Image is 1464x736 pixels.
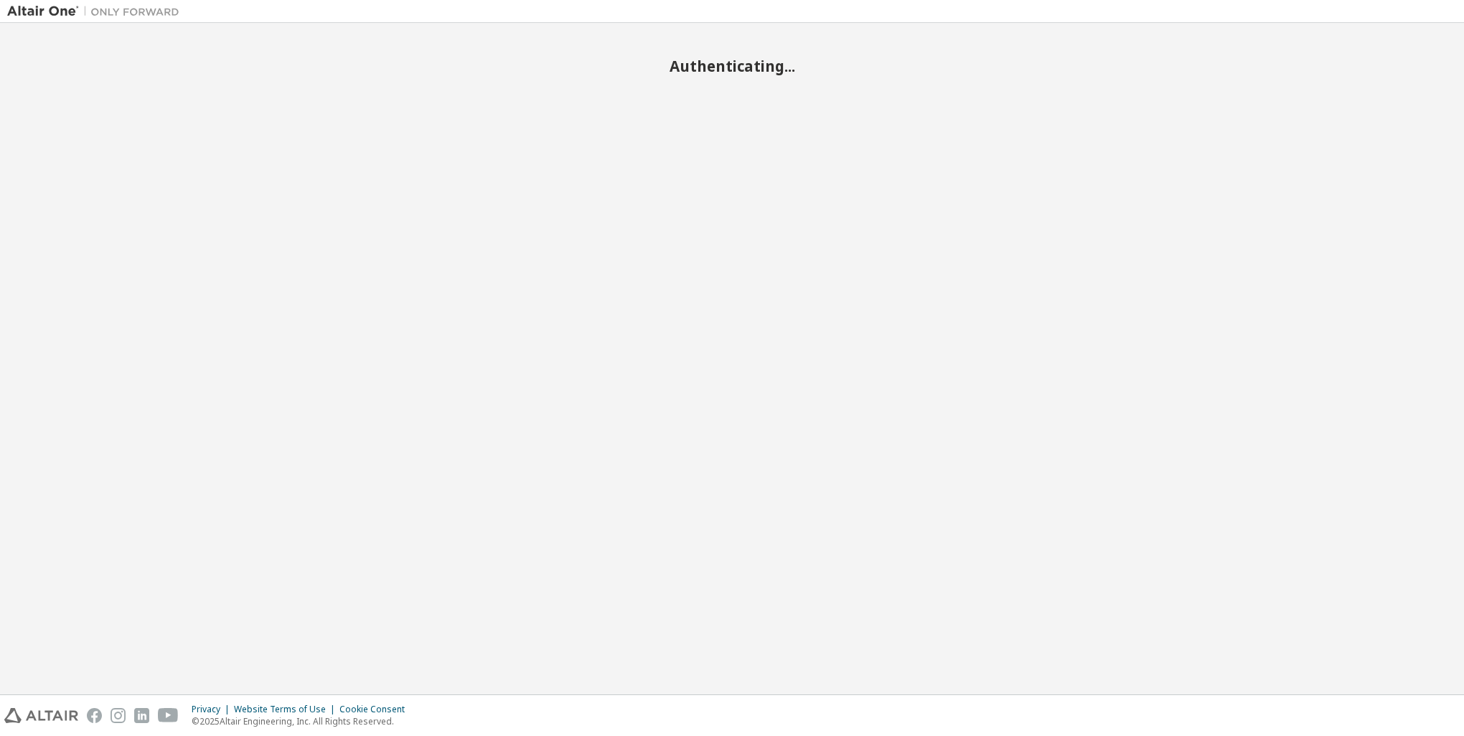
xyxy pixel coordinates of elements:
img: instagram.svg [111,708,126,723]
img: altair_logo.svg [4,708,78,723]
img: linkedin.svg [134,708,149,723]
img: facebook.svg [87,708,102,723]
div: Website Terms of Use [234,704,339,715]
img: Altair One [7,4,187,19]
div: Cookie Consent [339,704,413,715]
img: youtube.svg [158,708,179,723]
h2: Authenticating... [7,57,1457,75]
div: Privacy [192,704,234,715]
p: © 2025 Altair Engineering, Inc. All Rights Reserved. [192,715,413,727]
